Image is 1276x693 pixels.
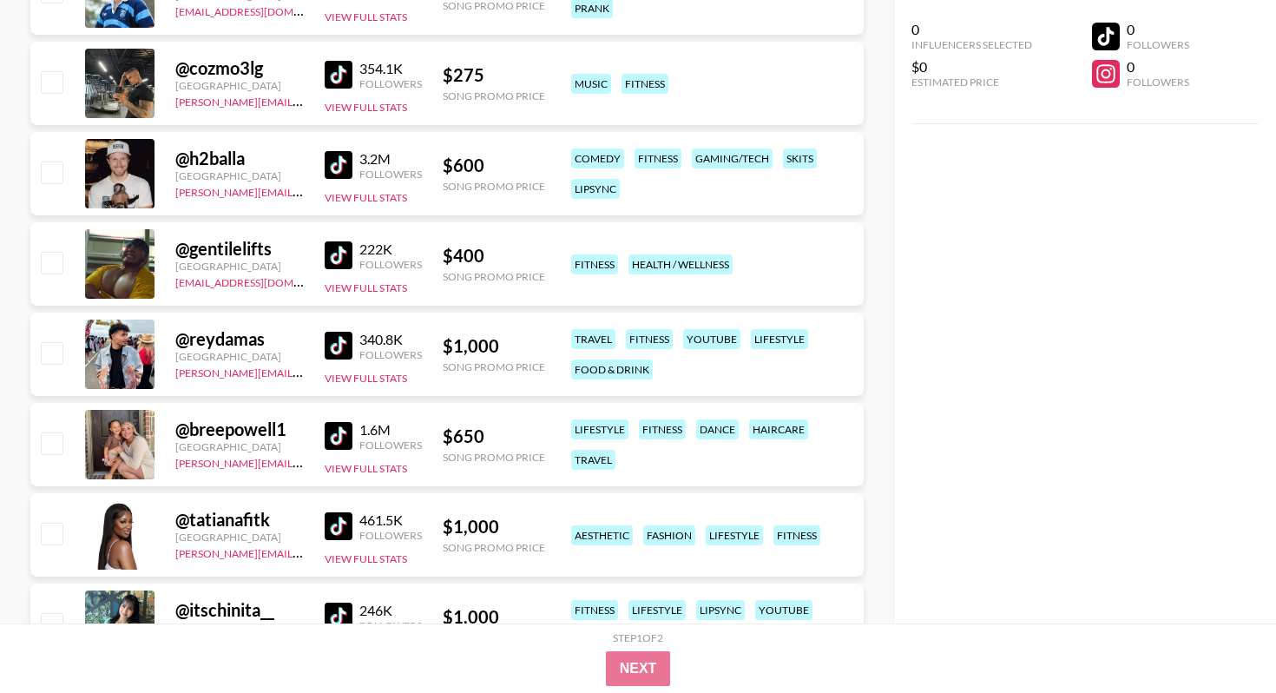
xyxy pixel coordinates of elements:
[639,419,686,439] div: fitness
[571,360,653,379] div: food & drink
[783,148,817,168] div: skits
[175,440,304,453] div: [GEOGRAPHIC_DATA]
[359,150,422,168] div: 3.2M
[175,79,304,92] div: [GEOGRAPHIC_DATA]
[683,329,740,349] div: youtube
[443,451,545,464] div: Song Promo Price
[443,335,545,357] div: $ 1,000
[175,57,304,79] div: @ cozmo3lg
[622,74,668,94] div: fitness
[325,61,352,89] img: TikTok
[443,245,545,267] div: $ 400
[175,182,432,199] a: [PERSON_NAME][EMAIL_ADDRESS][DOMAIN_NAME]
[443,155,545,176] div: $ 600
[571,525,633,545] div: aesthetic
[175,544,432,560] a: [PERSON_NAME][EMAIL_ADDRESS][DOMAIN_NAME]
[626,329,673,349] div: fitness
[1127,76,1189,89] div: Followers
[175,169,304,182] div: [GEOGRAPHIC_DATA]
[911,76,1032,89] div: Estimated Price
[571,74,611,94] div: music
[571,254,618,274] div: fitness
[635,148,681,168] div: fitness
[175,328,304,350] div: @ reydamas
[706,525,763,545] div: lifestyle
[175,92,432,109] a: [PERSON_NAME][EMAIL_ADDRESS][DOMAIN_NAME]
[325,332,352,360] img: TikTok
[359,331,422,348] div: 340.8K
[571,419,628,439] div: lifestyle
[359,77,422,90] div: Followers
[911,21,1032,38] div: 0
[325,10,407,23] button: View Full Stats
[175,238,304,260] div: @ gentilelifts
[696,600,745,620] div: lipsync
[571,600,618,620] div: fitness
[443,180,545,193] div: Song Promo Price
[359,168,422,181] div: Followers
[359,511,422,529] div: 461.5K
[175,260,304,273] div: [GEOGRAPHIC_DATA]
[443,606,545,628] div: $ 1,000
[443,360,545,373] div: Song Promo Price
[359,241,422,258] div: 222K
[175,363,515,379] a: [PERSON_NAME][EMAIL_ADDRESS][PERSON_NAME][DOMAIN_NAME]
[749,419,808,439] div: haircare
[692,148,773,168] div: gaming/tech
[443,89,545,102] div: Song Promo Price
[1127,38,1189,51] div: Followers
[571,179,620,199] div: lipsync
[359,529,422,542] div: Followers
[359,619,422,632] div: Followers
[443,426,545,447] div: $ 650
[443,541,545,554] div: Song Promo Price
[175,148,304,169] div: @ h2balla
[325,552,407,565] button: View Full Stats
[325,462,407,475] button: View Full Stats
[325,241,352,269] img: TikTok
[696,419,739,439] div: dance
[325,603,352,630] img: TikTok
[571,148,624,168] div: comedy
[325,281,407,294] button: View Full Stats
[175,350,304,363] div: [GEOGRAPHIC_DATA]
[911,58,1032,76] div: $0
[175,621,304,634] div: [GEOGRAPHIC_DATA]
[175,2,350,18] a: [EMAIL_ADDRESS][DOMAIN_NAME]
[1127,58,1189,76] div: 0
[359,602,422,619] div: 246K
[613,631,663,644] div: Step 1 of 2
[175,453,432,470] a: [PERSON_NAME][EMAIL_ADDRESS][DOMAIN_NAME]
[175,509,304,531] div: @ tatianafitk
[359,60,422,77] div: 354.1K
[571,450,615,470] div: travel
[325,151,352,179] img: TikTok
[773,525,820,545] div: fitness
[359,421,422,439] div: 1.6M
[643,525,695,545] div: fashion
[325,422,352,450] img: TikTok
[325,512,352,540] img: TikTok
[443,270,545,283] div: Song Promo Price
[175,419,304,440] div: @ breepowell1
[911,38,1032,51] div: Influencers Selected
[325,191,407,204] button: View Full Stats
[751,329,808,349] div: lifestyle
[359,258,422,271] div: Followers
[175,599,304,621] div: @ itschinita__
[175,273,350,289] a: [EMAIL_ADDRESS][DOMAIN_NAME]
[1127,21,1189,38] div: 0
[443,64,545,86] div: $ 275
[571,329,615,349] div: travel
[443,516,545,538] div: $ 1,000
[359,348,422,361] div: Followers
[606,651,671,686] button: Next
[628,254,733,274] div: health / wellness
[325,372,407,385] button: View Full Stats
[755,600,812,620] div: youtube
[628,600,686,620] div: lifestyle
[175,531,304,544] div: [GEOGRAPHIC_DATA]
[359,439,422,452] div: Followers
[325,101,407,114] button: View Full Stats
